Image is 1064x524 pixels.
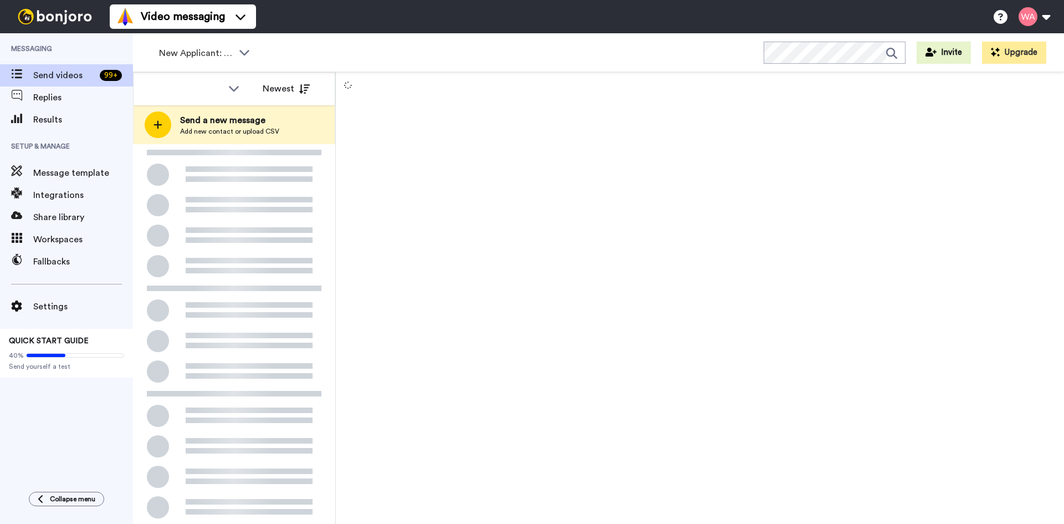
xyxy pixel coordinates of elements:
button: Invite [917,42,971,64]
span: New Applicant: Pre-Recorded Counselor Video [159,47,233,60]
span: Video messaging [141,9,225,24]
span: Workspaces [33,233,133,246]
span: Message template [33,166,133,180]
img: bj-logo-header-white.svg [13,9,96,24]
span: Add new contact or upload CSV [180,127,279,136]
span: Collapse menu [50,495,95,503]
span: 40% [9,351,24,360]
div: 99 + [100,70,122,81]
span: Integrations [33,189,133,202]
span: QUICK START GUIDE [9,337,89,345]
button: Upgrade [982,42,1046,64]
span: Send a new message [180,114,279,127]
span: Send videos [33,69,95,82]
span: Settings [33,300,133,313]
span: Results [33,113,133,126]
span: Share library [33,211,133,224]
span: Fallbacks [33,255,133,268]
span: Send yourself a test [9,362,124,371]
img: vm-color.svg [116,8,134,26]
button: Collapse menu [29,492,104,506]
span: Replies [33,91,133,104]
button: Newest [254,78,318,100]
